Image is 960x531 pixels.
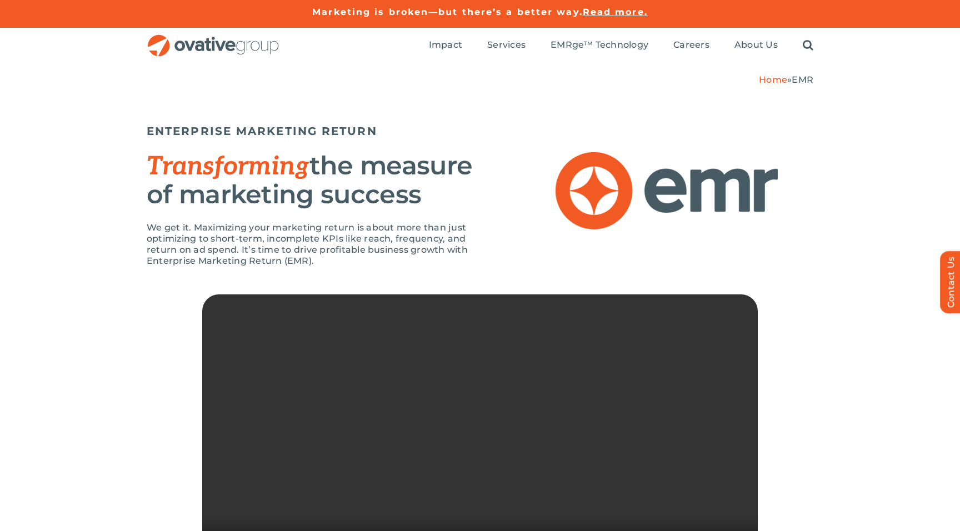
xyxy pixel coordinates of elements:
[551,39,648,52] a: EMRge™ Technology
[147,124,480,138] h5: ENTERPRISE MARKETING RETURN
[734,39,778,52] a: About Us
[429,39,462,52] a: Impact
[429,39,462,51] span: Impact
[551,39,648,51] span: EMRge™ Technology
[759,74,813,85] span: »
[487,39,526,52] a: Services
[429,28,813,63] nav: Menu
[759,74,787,85] a: Home
[673,39,709,51] span: Careers
[792,74,813,85] span: EMR
[147,151,309,182] span: Transforming
[487,39,526,51] span: Services
[673,39,709,52] a: Careers
[803,39,813,52] a: Search
[147,222,480,267] p: We get it. Maximizing your marketing return is about more than just optimizing to short-term, inc...
[147,33,280,44] a: OG_Full_horizontal_RGB
[147,152,480,208] h2: the measure of marketing success
[734,39,778,51] span: About Us
[583,7,648,17] a: Read more.
[556,152,778,229] img: EMR – Logo
[312,7,583,17] a: Marketing is broken—but there’s a better way.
